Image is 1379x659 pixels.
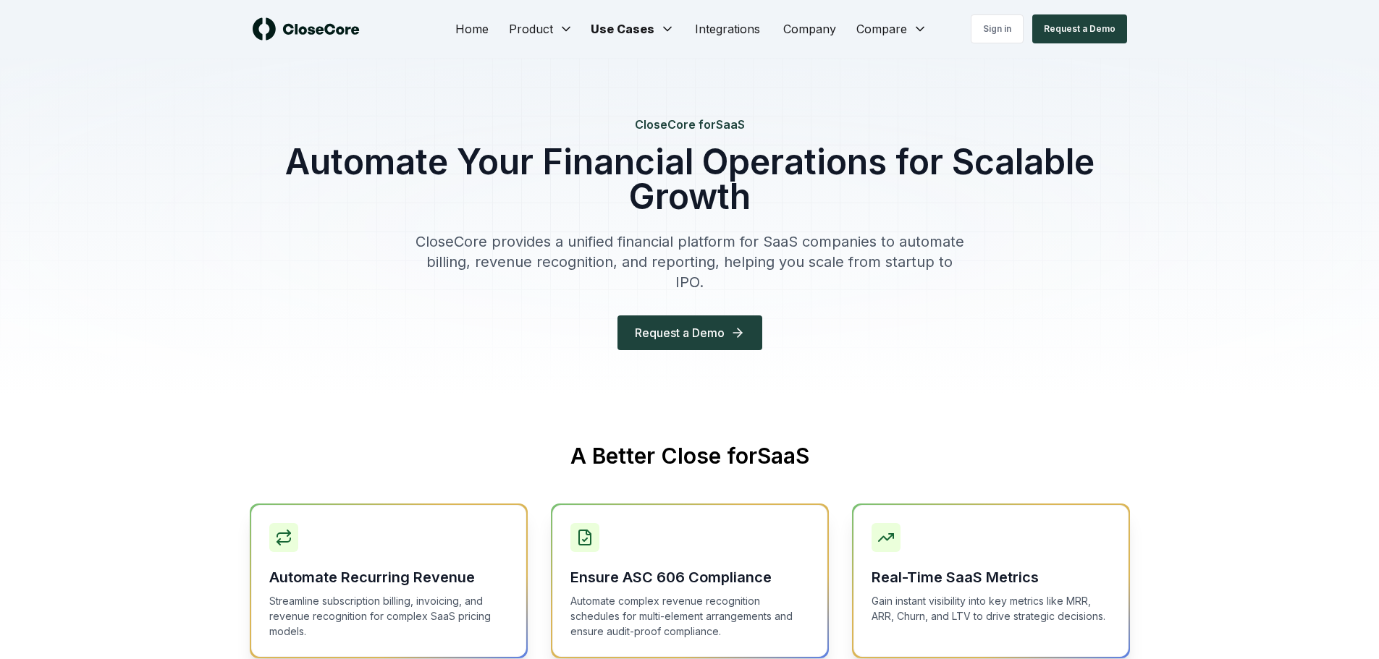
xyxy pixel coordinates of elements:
button: Product [500,14,582,43]
button: Request a Demo [617,315,762,350]
h3: Real-Time SaaS Metrics [872,567,1110,587]
h2: A Better Close for SaaS [250,443,1130,503]
p: Streamline subscription billing, invoicing, and revenue recognition for complex SaaS pricing models. [269,593,508,639]
h1: Automate Your Financial Operations for Scalable Growth [250,145,1130,214]
button: Compare [848,14,936,43]
img: logo [253,17,360,41]
h4: CloseCore for SaaS [250,116,1130,133]
p: CloseCore provides a unified financial platform for SaaS companies to automate billing, revenue r... [412,231,968,292]
a: Company [772,14,848,43]
span: Use Cases [591,20,654,38]
h3: Ensure ASC 606 Compliance [570,567,809,587]
button: Use Cases [582,14,683,43]
a: Home [444,14,500,43]
p: Automate complex revenue recognition schedules for multi-element arrangements and ensure audit-pr... [570,593,809,639]
span: Compare [856,20,907,38]
a: Sign in [971,14,1024,43]
button: Request a Demo [1032,14,1127,43]
a: Integrations [683,14,772,43]
span: Product [509,20,553,38]
h3: Automate Recurring Revenue [269,567,508,587]
p: Gain instant visibility into key metrics like MRR, ARR, Churn, and LTV to drive strategic decisions. [872,593,1110,624]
